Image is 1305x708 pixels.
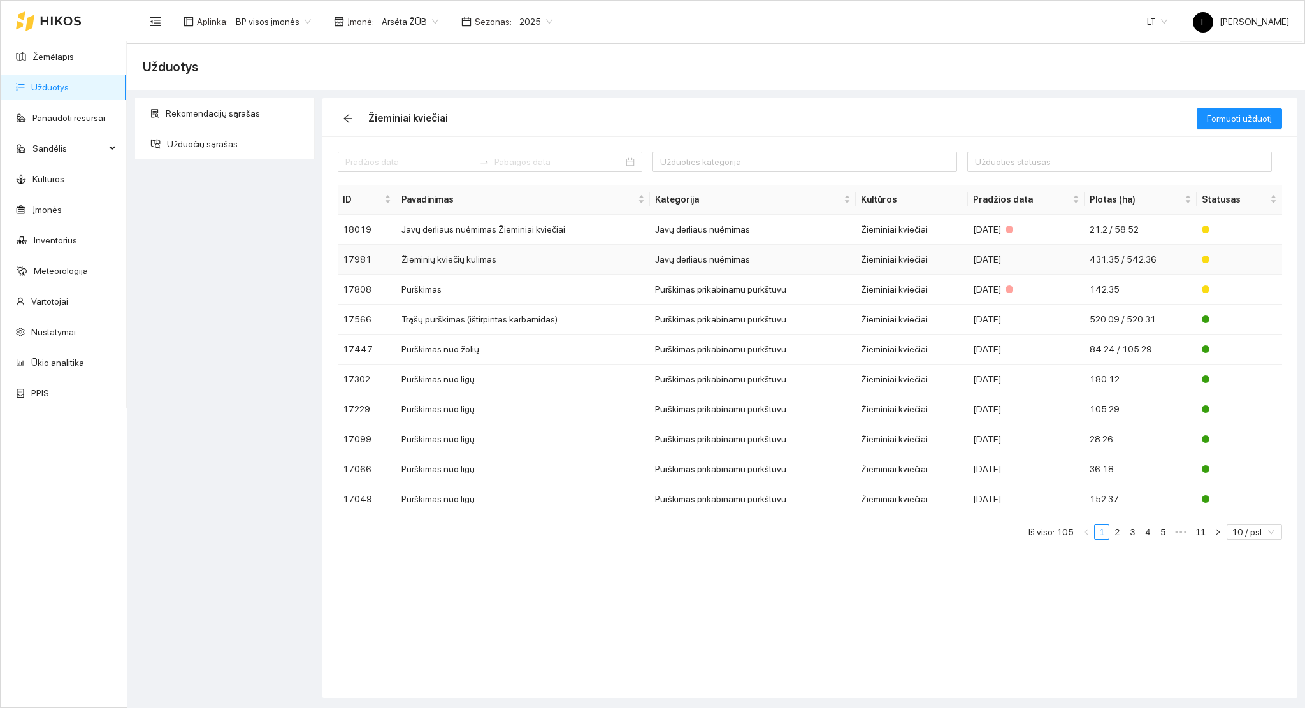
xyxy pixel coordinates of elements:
[973,342,1079,356] div: [DATE]
[650,394,856,424] td: Purškimas prikabinamu purkštuvu
[338,454,396,484] td: 17066
[143,9,168,34] button: menu-fold
[31,388,49,398] a: PPIS
[396,484,650,514] td: Purškimas nuo ligų
[1094,524,1109,540] li: 1
[1090,224,1139,235] span: 21.2 / 58.52
[32,52,74,62] a: Žemėlapis
[338,215,396,245] td: 18019
[396,275,650,305] td: Purškimas
[31,296,68,307] a: Vartotojai
[650,424,856,454] td: Purškimas prikabinamu purkštuvu
[1085,365,1197,394] td: 180.12
[856,215,968,245] td: Žieminiai kviečiai
[396,454,650,484] td: Purškimas nuo ligų
[856,245,968,275] td: Žieminiai kviečiai
[1207,112,1272,126] span: Formuoti užduotį
[1210,524,1225,540] li: Pirmyn
[396,215,650,245] td: Javų derliaus nuėmimas Žieminiai kviečiai
[338,424,396,454] td: 17099
[338,185,396,215] th: this column's title is ID,this column is sortable
[1125,524,1140,540] li: 3
[1085,275,1197,305] td: 142.35
[1085,454,1197,484] td: 36.18
[150,109,159,118] span: solution
[167,131,305,157] span: Užduočių sąrašas
[1028,524,1074,540] li: Iš viso: 105
[32,174,64,184] a: Kultūros
[184,17,194,27] span: layout
[1090,254,1157,264] span: 431.35 / 542.36
[150,16,161,27] span: menu-fold
[338,305,396,335] td: 17566
[968,185,1084,215] th: this column's title is Pradžios data,this column is sortable
[494,155,623,169] input: Pabaigos data
[1227,524,1282,540] div: Page Size
[338,245,396,275] td: 17981
[382,12,438,31] span: Arsėta ŽŪB
[396,185,650,215] th: this column's title is Pavadinimas,this column is sortable
[461,17,472,27] span: calendar
[1156,525,1170,539] a: 5
[396,335,650,365] td: Purškimas nuo žolių
[973,192,1069,206] span: Pradžios data
[396,365,650,394] td: Purškimas nuo ligų
[143,57,198,77] span: Užduotys
[1109,524,1125,540] li: 2
[1197,108,1282,129] button: Formuoti užduotį
[1192,525,1209,539] a: 11
[650,215,856,245] td: Javų derliaus nuėmimas
[31,82,69,92] a: Užduotys
[856,335,968,365] td: Žieminiai kviečiai
[31,327,76,337] a: Nustatymai
[973,462,1079,476] div: [DATE]
[973,372,1079,386] div: [DATE]
[973,222,1079,236] div: [DATE]
[396,394,650,424] td: Purškimas nuo ligų
[856,365,968,394] td: Žieminiai kviečiai
[650,454,856,484] td: Purškimas prikabinamu purkštuvu
[856,454,968,484] td: Žieminiai kviečiai
[479,157,489,167] span: to
[338,108,358,129] button: arrow-left
[396,305,650,335] td: Trąšų purškimas (ištirpintas karbamidas)
[197,15,228,29] span: Aplinka :
[973,492,1079,506] div: [DATE]
[1083,528,1090,536] span: left
[973,312,1079,326] div: [DATE]
[650,185,856,215] th: this column's title is Kategorija,this column is sortable
[236,12,311,31] span: BP visos įmonės
[32,136,105,161] span: Sandėlis
[856,424,968,454] td: Žieminiai kviečiai
[1085,424,1197,454] td: 28.26
[338,113,357,124] span: arrow-left
[856,484,968,514] td: Žieminiai kviečiai
[1193,17,1289,27] span: [PERSON_NAME]
[1140,524,1155,540] li: 4
[347,15,374,29] span: Įmonė :
[1095,525,1109,539] a: 1
[32,113,105,123] a: Panaudoti resursai
[31,358,84,368] a: Ūkio analitika
[973,252,1079,266] div: [DATE]
[1085,394,1197,424] td: 105.29
[368,110,448,126] div: Žieminiai kviečiai
[1090,192,1182,206] span: Plotas (ha)
[1110,525,1124,539] a: 2
[334,17,344,27] span: shop
[1191,524,1210,540] li: 11
[166,101,305,126] span: Rekomendacijų sąrašas
[650,305,856,335] td: Purškimas prikabinamu purkštuvu
[396,245,650,275] td: Žieminių kviečių kūlimas
[856,305,968,335] td: Žieminiai kviečiai
[856,275,968,305] td: Žieminiai kviečiai
[1090,314,1156,324] span: 520.09 / 520.31
[32,205,62,215] a: Įmonės
[973,282,1079,296] div: [DATE]
[343,192,382,206] span: ID
[973,432,1079,446] div: [DATE]
[1202,192,1267,206] span: Statusas
[1090,344,1152,354] span: 84.24 / 105.29
[1125,525,1139,539] a: 3
[973,402,1079,416] div: [DATE]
